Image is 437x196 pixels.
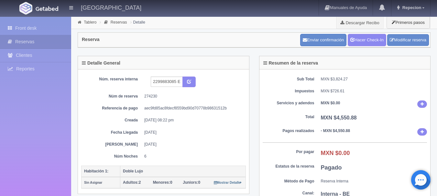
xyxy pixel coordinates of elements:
[214,181,242,184] small: Mostrar Detalle
[183,180,200,185] span: 0
[263,114,314,120] dt: Total
[153,180,170,185] strong: Menores:
[144,142,241,147] dd: [DATE]
[321,179,427,184] dd: Reserva Interna
[111,20,127,25] a: Reservas
[214,180,242,185] a: Mostrar Detalle
[86,154,138,159] dt: Núm Noches
[300,34,346,46] button: Enviar confirmación
[144,106,241,111] dd: aec9fd85ac8fdecf8559bd90d70778b98631512b
[123,180,141,185] span: 2
[19,2,32,15] img: Getabed
[263,149,314,155] dt: Por pagar
[84,169,108,173] b: Habitación 1:
[144,130,241,135] dd: [DATE]
[86,77,138,82] dt: Núm. reserva interna
[263,100,314,106] dt: Servicios y adendos
[321,88,427,94] dd: MXN $726.61
[387,16,430,29] button: Primeros pasos
[84,20,96,25] a: Tablero
[120,166,246,177] th: Doble Lujo
[321,150,350,156] b: MXN $0.00
[321,129,350,133] b: - MXN $4,550.88
[263,61,318,66] h4: Resumen de la reserva
[263,128,314,134] dt: Pagos realizados
[86,130,138,135] dt: Fecha Llegada
[86,118,138,123] dt: Creada
[144,154,241,159] dd: 6
[387,34,429,46] a: Modificar reserva
[348,34,386,46] a: Hacer Check-In
[86,106,138,111] dt: Referencia de pago
[321,164,342,171] b: Pagado
[123,180,139,185] strong: Adultos:
[321,101,340,105] b: MXN $0.00
[153,180,172,185] span: 0
[36,6,58,11] img: Getabed
[81,3,141,11] h4: [GEOGRAPHIC_DATA]
[84,181,102,184] small: Sin Asignar
[263,191,314,196] dt: Canal:
[337,16,383,29] a: Descargar Recibo
[183,180,198,185] strong: Juniors:
[86,142,138,147] dt: [PERSON_NAME]
[321,77,427,82] dd: MXN $3,824.27
[263,88,314,94] dt: Impuestos
[321,115,357,120] b: MXN $4,550.88
[263,164,314,169] dt: Estatus de la reserva
[144,94,241,99] dd: 274230
[86,94,138,99] dt: Núm de reserva
[82,61,120,66] h4: Detalle General
[144,118,241,123] dd: [DATE] 08:22 pm
[82,37,100,42] h4: Reserva
[401,5,421,10] span: Repecion
[263,77,314,82] dt: Sub Total
[129,19,147,25] li: Detalle
[263,179,314,184] dt: Método de Pago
